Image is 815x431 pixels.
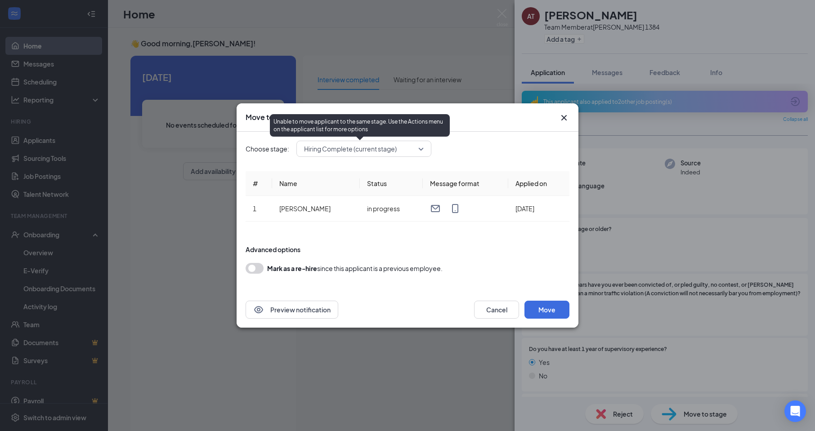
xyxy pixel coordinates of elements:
[423,171,508,196] th: Message format
[304,142,397,156] span: Hiring Complete (current stage)
[524,301,569,319] button: Move
[559,112,569,123] button: Close
[508,196,569,222] td: [DATE]
[430,203,441,214] svg: Email
[474,301,519,319] button: Cancel
[253,204,256,213] span: 1
[272,171,360,196] th: Name
[246,144,289,154] span: Choose stage:
[270,114,450,137] div: Unable to move applicant to the same stage. Use the Actions menu on the applicant list for more o...
[450,203,461,214] svg: MobileSms
[272,196,360,222] td: [PERSON_NAME]
[246,112,294,122] h3: Move to stage
[267,263,443,274] div: since this applicant is a previous employee.
[267,264,317,272] b: Mark as a re-hire
[253,304,264,315] svg: Eye
[246,245,569,254] div: Advanced options
[784,400,806,422] div: Open Intercom Messenger
[360,171,423,196] th: Status
[360,196,423,222] td: in progress
[246,171,272,196] th: #
[246,301,338,319] button: EyePreview notification
[559,112,569,123] svg: Cross
[508,171,569,196] th: Applied on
